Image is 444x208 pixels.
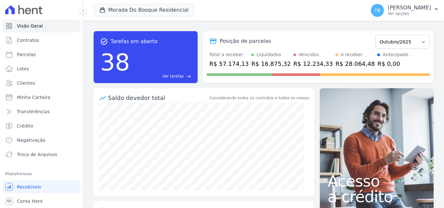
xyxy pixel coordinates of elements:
[3,105,80,118] a: Transferências
[3,62,80,75] a: Lotes
[17,137,46,143] span: Negativação
[17,80,35,86] span: Clientes
[328,189,426,204] span: a crédito
[3,119,80,132] a: Crédito
[299,51,319,58] div: Vencidos
[209,51,249,58] div: Total a receber
[17,23,43,29] span: Visão Geral
[3,19,80,32] a: Visão Geral
[388,5,431,11] p: [PERSON_NAME]
[17,37,39,43] span: Contratos
[3,180,80,193] a: Recebíveis
[374,8,380,13] span: TB
[3,77,80,90] a: Clientes
[17,123,33,129] span: Crédito
[209,59,249,68] div: R$ 57.174,13
[3,195,80,208] a: Conta Hent
[3,34,80,47] a: Contratos
[108,93,208,102] div: Saldo devedor total
[3,48,80,61] a: Parcelas
[256,51,281,58] div: Liquidados
[100,45,130,79] div: 38
[17,108,50,115] span: Transferências
[17,184,41,190] span: Recebíveis
[3,148,80,161] a: Troca de Arquivos
[3,134,80,147] a: Negativação
[377,59,408,68] div: R$ 0,00
[17,51,36,58] span: Parcelas
[17,66,29,72] span: Lotes
[294,59,333,68] div: R$ 12.234,33
[94,4,194,16] button: Morada Do Bosque Residencial
[17,94,50,101] span: Minha Carteira
[335,59,375,68] div: R$ 28.064,48
[388,11,431,16] p: Ver opções
[163,73,184,79] span: Ver tarefas
[251,59,291,68] div: R$ 16.875,32
[5,170,78,178] div: Plataformas
[366,1,444,19] button: TB [PERSON_NAME] Ver opções
[341,51,363,58] div: A receber
[210,95,309,101] div: Considerando todos os contratos e todos os meses
[3,91,80,104] a: Minha Carteira
[328,173,426,189] span: Acesso
[186,74,191,79] span: east
[111,38,158,45] span: Tarefas em aberto
[17,151,57,158] span: Troca de Arquivos
[100,38,108,45] span: task_alt
[220,37,271,45] div: Posição de parcelas
[133,73,191,79] a: Ver tarefas east
[17,198,43,204] span: Conta Hent
[383,51,408,58] div: Antecipado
